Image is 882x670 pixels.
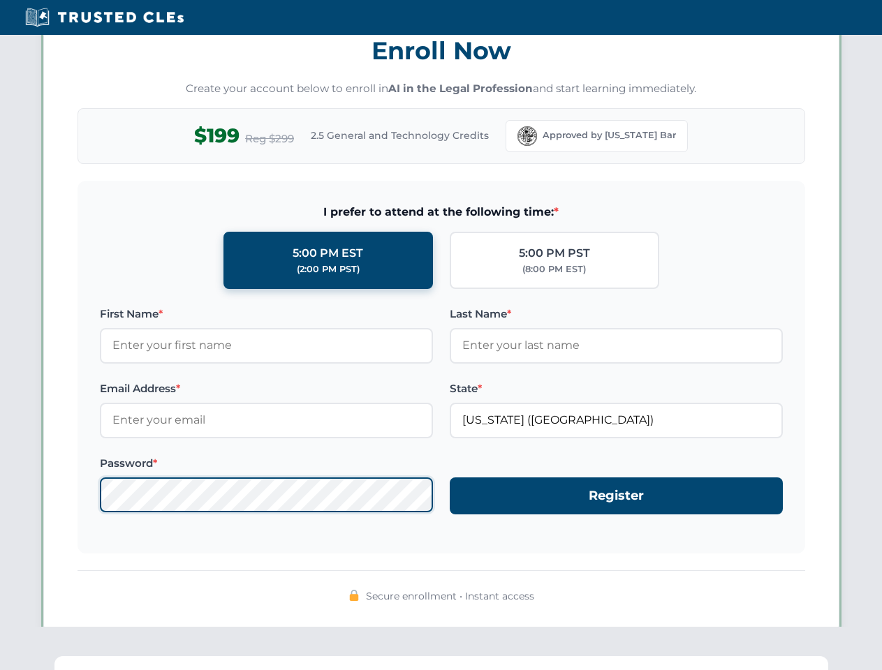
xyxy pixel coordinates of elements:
[517,126,537,146] img: Florida Bar
[450,380,783,397] label: State
[450,477,783,514] button: Register
[100,455,433,472] label: Password
[100,403,433,438] input: Enter your email
[100,306,433,322] label: First Name
[450,403,783,438] input: Florida (FL)
[78,81,805,97] p: Create your account below to enroll in and start learning immediately.
[522,262,586,276] div: (8:00 PM EST)
[100,380,433,397] label: Email Address
[100,203,783,221] span: I prefer to attend at the following time:
[450,328,783,363] input: Enter your last name
[519,244,590,262] div: 5:00 PM PST
[543,128,676,142] span: Approved by [US_STATE] Bar
[366,588,534,604] span: Secure enrollment • Instant access
[348,590,360,601] img: 🔒
[293,244,363,262] div: 5:00 PM EST
[388,82,533,95] strong: AI in the Legal Profession
[194,120,240,151] span: $199
[100,328,433,363] input: Enter your first name
[297,262,360,276] div: (2:00 PM PST)
[450,306,783,322] label: Last Name
[21,7,188,28] img: Trusted CLEs
[311,128,489,143] span: 2.5 General and Technology Credits
[245,131,294,147] span: Reg $299
[78,29,805,73] h3: Enroll Now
